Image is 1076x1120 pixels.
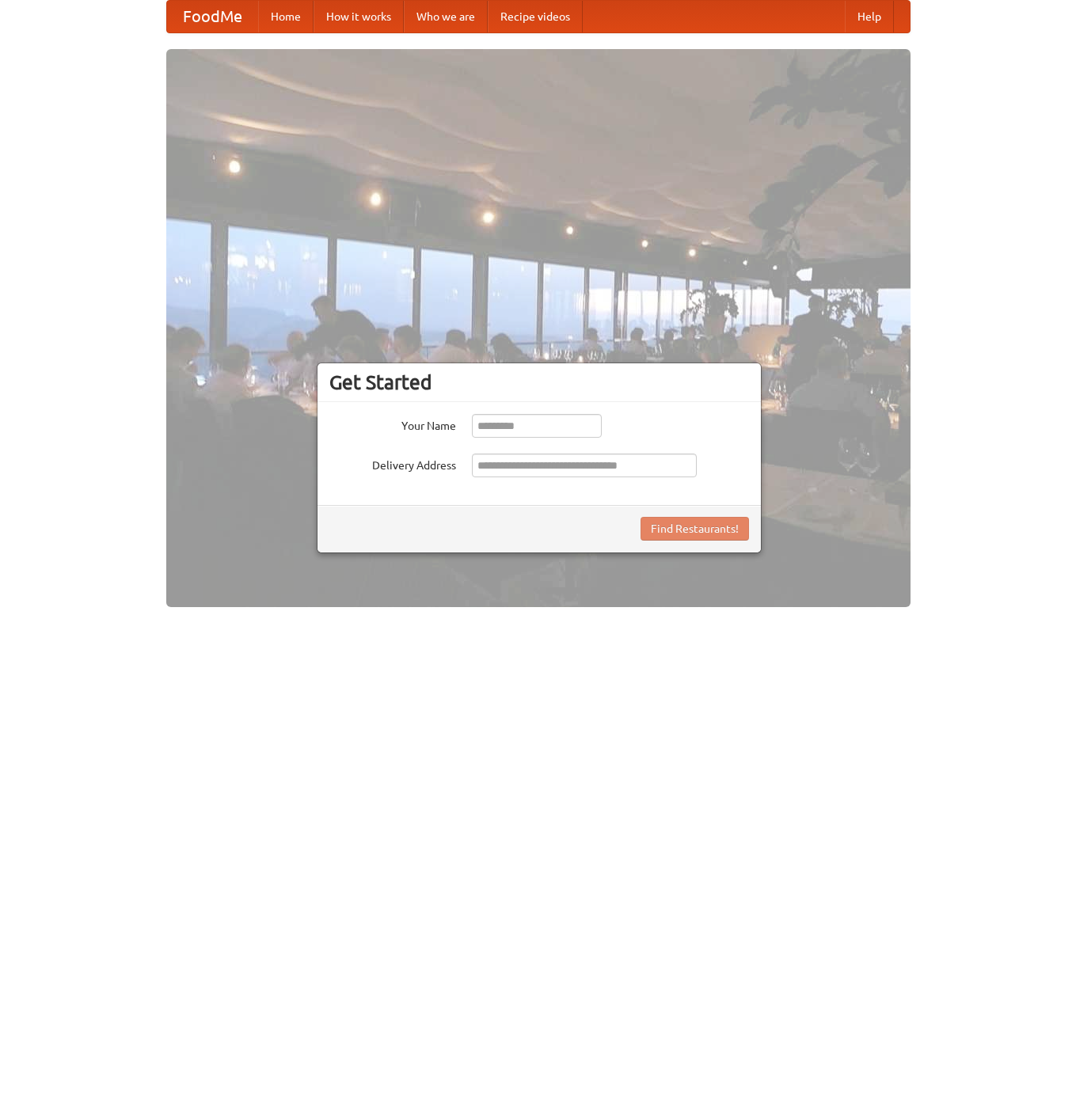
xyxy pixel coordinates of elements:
[845,1,894,32] a: Help
[641,517,749,541] button: Find Restaurants!
[258,1,314,32] a: Home
[329,370,749,394] h3: Get Started
[167,1,258,32] a: FoodMe
[314,1,404,32] a: How it works
[329,454,456,473] label: Delivery Address
[488,1,583,32] a: Recipe videos
[329,414,456,434] label: Your Name
[404,1,488,32] a: Who we are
